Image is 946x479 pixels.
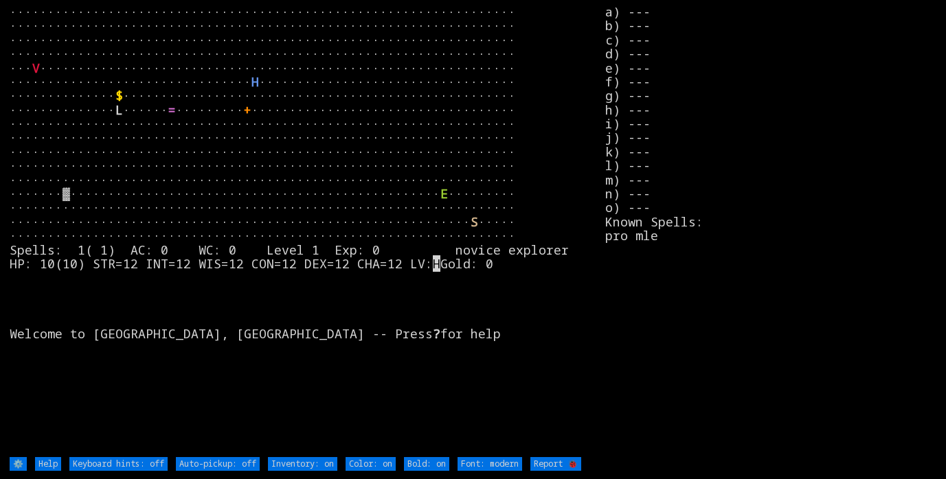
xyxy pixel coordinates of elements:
[10,5,606,455] larn: ··································································· ·····························...
[244,102,251,118] font: +
[69,457,168,471] input: Keyboard hints: off
[458,457,522,471] input: Font: modern
[32,60,40,76] font: V
[440,185,448,202] font: E
[605,5,936,455] stats: a) --- b) --- c) --- d) --- e) --- f) --- g) --- h) --- i) --- j) --- k) --- l) --- m) --- n) ---...
[433,255,440,272] mark: H
[268,457,337,471] input: Inventory: on
[168,102,176,118] font: =
[35,457,61,471] input: Help
[433,325,440,342] b: ?
[251,73,259,90] font: H
[471,213,478,230] font: S
[346,457,396,471] input: Color: on
[176,457,260,471] input: Auto-pickup: off
[10,457,27,471] input: ⚙️
[115,87,123,104] font: $
[404,457,449,471] input: Bold: on
[115,102,123,118] font: L
[530,457,581,471] input: Report 🐞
